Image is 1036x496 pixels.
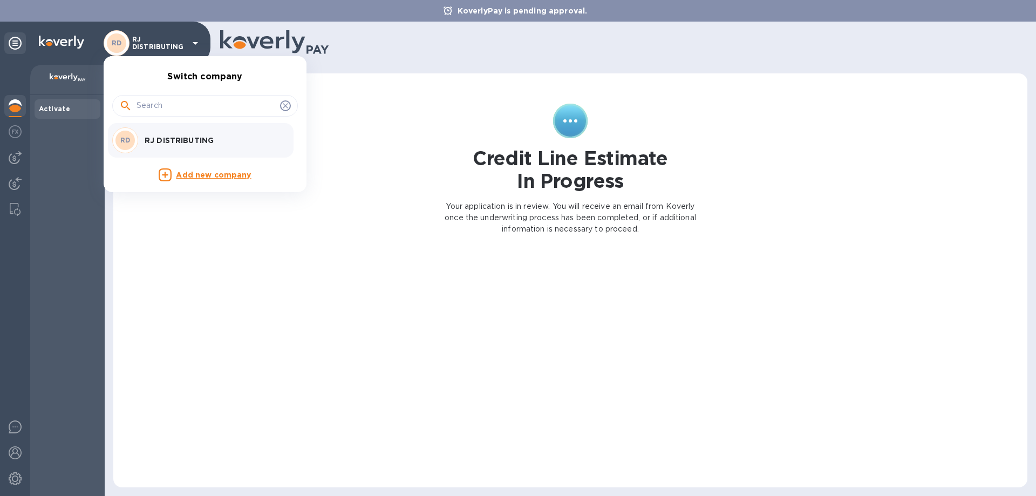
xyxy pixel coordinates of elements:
[137,98,276,114] input: Search
[120,136,131,144] b: RD
[145,135,281,146] p: RJ DISTRIBUTING
[794,62,1036,496] iframe: Chat Widget
[176,169,251,181] p: Add new company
